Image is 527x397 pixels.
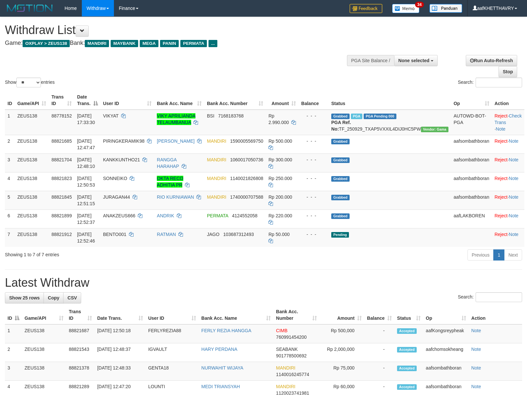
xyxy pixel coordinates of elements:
a: Reject [495,157,508,162]
td: 88821687 [66,324,95,343]
td: ZEUS138 [22,362,66,381]
span: Rp 200.000 [268,194,292,200]
a: Reject [495,138,508,144]
span: Pending [331,232,349,238]
span: JAGO [207,232,219,237]
span: BENTO001 [103,232,126,237]
span: Copy 901778500692 to clipboard [276,353,306,358]
span: [DATE] 12:52:37 [77,213,95,225]
span: JURAGAN44 [103,194,130,200]
td: 3 [5,153,15,172]
span: MEGA [140,40,158,47]
span: Rp 2.990.000 [268,113,289,125]
span: PGA Pending [364,114,396,119]
span: Copy 1060017050736 to clipboard [230,157,263,162]
span: MANDIRI [207,138,226,144]
th: Status: activate to sort column ascending [394,306,423,324]
td: Rp 500,000 [319,324,364,343]
th: Bank Acc. Name: activate to sort column ascending [154,91,204,110]
td: - [364,362,394,381]
a: RATMAN [157,232,176,237]
span: [DATE] 17:33:30 [77,113,95,125]
td: TF_250929_TXAP5VXXIL4DIJ0HC5PW [329,110,451,135]
a: Note [509,157,518,162]
span: MANDIRI [85,40,109,47]
span: Rp 500.000 [268,138,292,144]
td: · · [492,110,524,135]
td: aafsombathboran [451,191,492,209]
td: 88821378 [66,362,95,381]
th: Amount: activate to sort column ascending [319,306,364,324]
span: Copy 1590005569750 to clipboard [230,138,263,144]
th: Balance: activate to sort column ascending [364,306,394,324]
span: VIKYAT [103,113,118,118]
td: 4 [5,172,15,191]
td: GENTA18 [146,362,199,381]
td: · [492,191,524,209]
h1: Withdraw List [5,24,345,37]
span: Grabbed [331,114,350,119]
th: Trans ID: activate to sort column ascending [49,91,74,110]
div: - - - [301,156,326,163]
img: panduan.png [429,4,462,13]
img: Feedback.jpg [350,4,382,13]
span: Marked by aafchomsokheang [351,114,362,119]
span: CSV [67,295,77,300]
a: Reject [495,213,508,218]
a: Stop [499,66,517,77]
td: aafLAKBOREN [451,209,492,228]
td: [DATE] 12:48:33 [95,362,146,381]
td: aafsombathboran [451,153,492,172]
a: Note [509,138,518,144]
span: MANDIRI [276,384,295,389]
a: 1 [493,249,504,261]
td: aafsombathboran [423,362,469,381]
a: HARY PERDANA [201,347,237,352]
span: Accepted [397,366,417,371]
td: ZEUS138 [15,191,49,209]
a: RANGGA HARAHAP [157,157,179,169]
td: ZEUS138 [22,324,66,343]
span: Copy 760991454200 to clipboard [276,334,306,340]
a: Run Auto-Refresh [466,55,517,66]
label: Show entries [5,78,55,87]
td: 3 [5,362,22,381]
span: Grabbed [331,139,350,144]
span: [DATE] 12:52:46 [77,232,95,244]
a: FERLY REZIA HANGGA [201,328,251,333]
a: Note [471,384,481,389]
a: Note [509,176,518,181]
a: ANDRIK [157,213,174,218]
td: 1 [5,324,22,343]
button: None selected [394,55,438,66]
span: Accepted [397,328,417,334]
th: Trans ID: activate to sort column ascending [66,306,95,324]
span: Accepted [397,384,417,390]
img: MOTION_logo.png [5,3,55,13]
b: PGA Ref. No: [331,120,351,132]
a: Reject [495,113,508,118]
label: Search: [458,78,522,87]
a: RIO KURNIAWAN [157,194,194,200]
span: Copy 103687312493 to clipboard [223,232,254,237]
span: 88821823 [51,176,72,181]
span: MANDIRI [276,365,295,370]
span: 34 [415,2,424,8]
span: [DATE] 12:47:47 [77,138,95,150]
a: VIKY APRILIANDA TELAUMBANUA [157,113,195,125]
td: ZEUS138 [15,209,49,228]
td: [DATE] 12:48:37 [95,343,146,362]
span: Copy 1120023741981 to clipboard [276,390,309,396]
span: Copy [48,295,59,300]
td: Rp 2,000,000 [319,343,364,362]
td: 2 [5,343,22,362]
span: OXPLAY > ZEUS138 [23,40,70,47]
a: Show 25 rows [5,292,44,303]
th: Amount: activate to sort column ascending [266,91,299,110]
td: FERLYREZIA88 [146,324,199,343]
td: 7 [5,228,15,247]
a: Note [471,328,481,333]
span: Copy 1140021826808 to clipboard [230,176,263,181]
td: 6 [5,209,15,228]
a: [PERSON_NAME] [157,138,194,144]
